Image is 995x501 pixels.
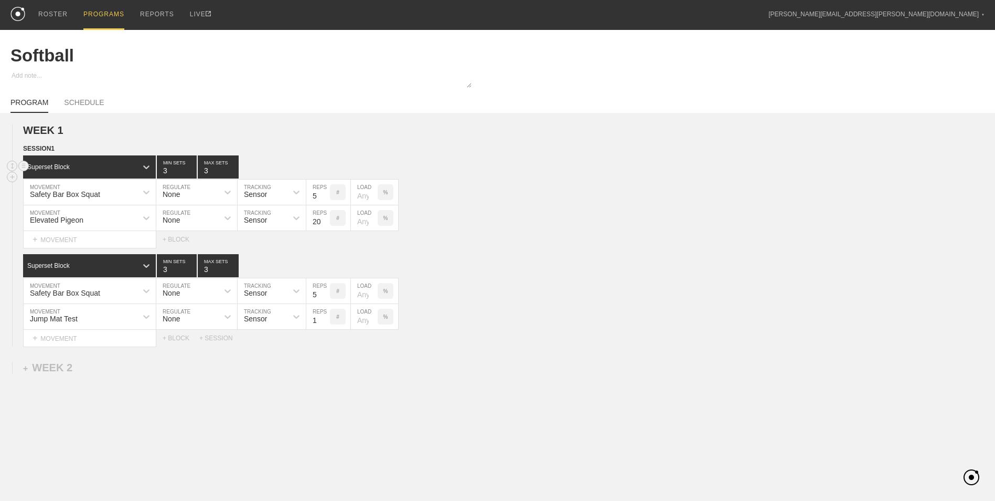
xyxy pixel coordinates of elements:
[163,335,199,342] div: + BLOCK
[383,215,388,221] p: %
[23,330,156,347] div: MOVEMENT
[30,289,100,297] div: Safety Bar Box Squat
[163,216,180,224] div: None
[64,98,104,112] a: SCHEDULE
[23,145,55,152] span: SESSION 1
[199,335,241,342] div: + SESSION
[10,7,25,21] img: logo
[163,315,180,323] div: None
[198,254,239,277] input: None
[943,451,995,501] iframe: Chat Widget
[351,304,378,329] input: Any
[163,236,199,243] div: + BLOCK
[30,216,83,224] div: Elevated Pigeon
[383,288,388,294] p: %
[336,288,339,294] p: #
[336,190,339,195] p: #
[30,190,100,199] div: Safety Bar Box Squat
[336,314,339,320] p: #
[23,124,63,136] span: WEEK 1
[383,314,388,320] p: %
[33,333,37,342] span: +
[351,180,378,205] input: Any
[27,262,70,269] div: Superset Block
[23,231,156,248] div: MOVEMENT
[244,216,267,224] div: Sensor
[30,315,78,323] div: Jump Mat Test
[33,235,37,244] span: +
[23,362,72,374] div: WEEK 2
[163,190,180,199] div: None
[244,289,267,297] div: Sensor
[336,215,339,221] p: #
[244,315,267,323] div: Sensor
[10,98,48,113] a: PROGRAM
[383,190,388,195] p: %
[23,364,28,373] span: +
[198,155,239,179] input: None
[351,205,378,231] input: Any
[351,278,378,304] input: Any
[981,12,985,18] div: ▼
[27,163,70,171] div: Superset Block
[163,289,180,297] div: None
[244,190,267,199] div: Sensor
